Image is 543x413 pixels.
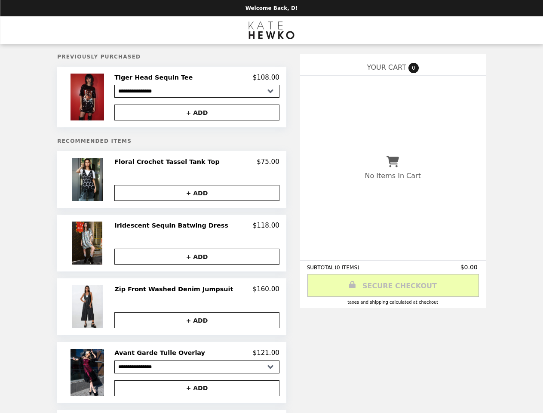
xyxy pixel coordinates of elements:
img: Avant Garde Tulle Overlay [71,349,106,396]
h2: Iridescent Sequin Batwing Dress [114,222,232,229]
button: + ADD [114,312,279,328]
span: SUBTOTAL [307,265,335,271]
button: + ADD [114,185,279,201]
p: $75.00 [257,158,279,166]
select: Select a product variant [114,85,279,98]
img: Iridescent Sequin Batwing Dress [72,222,104,265]
button: + ADD [114,105,279,120]
h5: Recommended Items [57,138,286,144]
p: $160.00 [253,285,279,293]
img: Brand Logo [249,22,295,39]
button: + ADD [114,380,279,396]
h2: Floral Crochet Tassel Tank Top [114,158,223,166]
img: Floral Crochet Tassel Tank Top [72,158,104,201]
p: Welcome Back, D! [245,5,298,11]
p: $108.00 [253,74,279,81]
img: Tiger Head Sequin Tee [71,74,106,120]
p: $118.00 [253,222,279,229]
h5: Previously Purchased [57,54,286,60]
select: Select a product variant [114,361,279,373]
p: No Items In Cart [365,172,420,180]
img: Zip Front Washed Denim Jumpsuit [72,285,104,328]
span: $0.00 [460,264,479,271]
h2: Avant Garde Tulle Overlay [114,349,209,357]
span: 0 [408,63,419,73]
h2: Zip Front Washed Denim Jumpsuit [114,285,236,293]
span: ( 0 ITEMS ) [334,265,359,271]
div: Taxes and Shipping calculated at checkout [307,300,479,305]
button: + ADD [114,249,279,265]
span: YOUR CART [367,63,406,71]
h2: Tiger Head Sequin Tee [114,74,196,81]
p: $121.00 [253,349,279,357]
